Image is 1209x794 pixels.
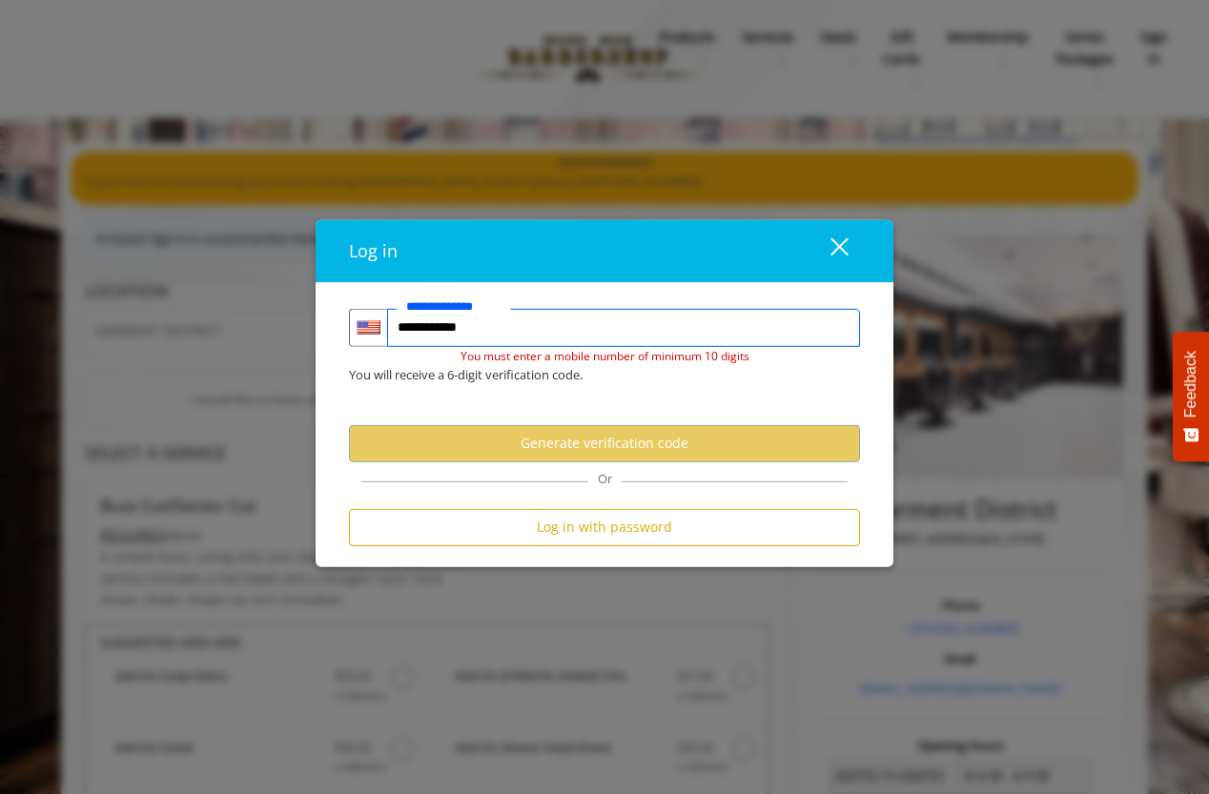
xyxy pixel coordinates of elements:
span: Log in [349,239,398,262]
div: You will receive a 6-digit verification code. [335,365,846,385]
div: Country [349,309,387,347]
span: Feedback [1182,351,1199,417]
button: Log in with password [349,509,860,546]
div: You must enter a mobile number of minimum 10 digits [349,347,860,365]
button: Feedback - Show survey [1173,332,1209,461]
button: Generate verification code [349,424,860,461]
span: Or [588,470,622,487]
button: close dialog [795,231,860,270]
div: close dialog [809,236,847,265]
